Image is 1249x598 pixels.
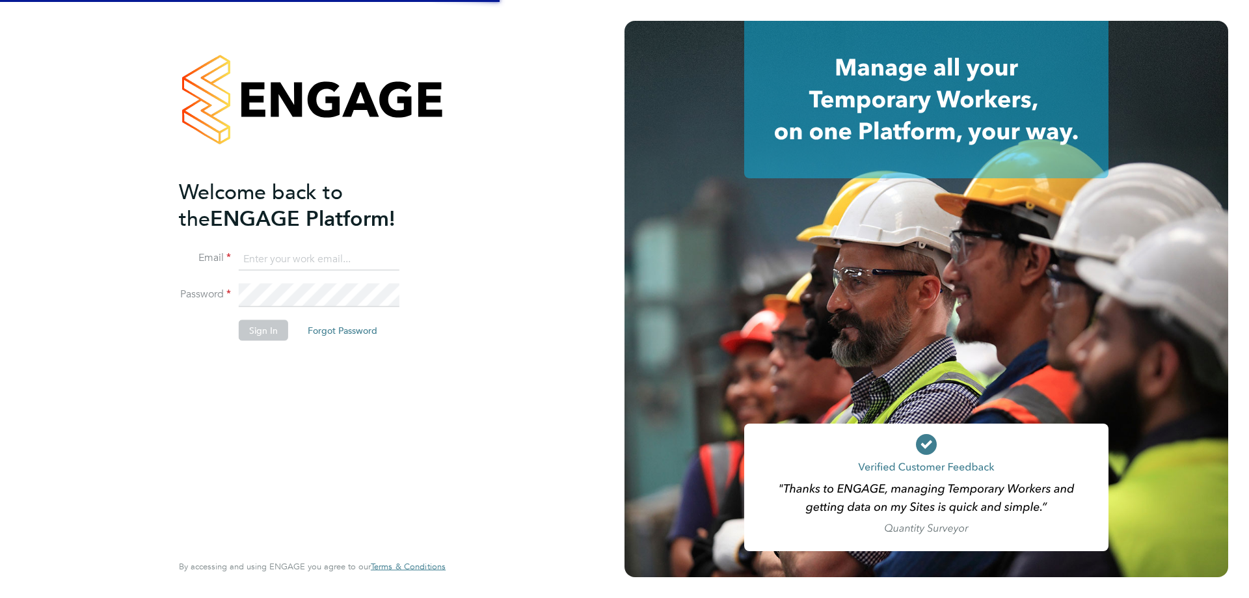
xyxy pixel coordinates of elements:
span: By accessing and using ENGAGE you agree to our [179,561,446,572]
h2: ENGAGE Platform! [179,178,433,232]
input: Enter your work email... [239,247,399,271]
label: Email [179,251,231,265]
button: Sign In [239,320,288,341]
span: Welcome back to the [179,179,343,231]
a: Terms & Conditions [371,562,446,572]
button: Forgot Password [297,320,388,341]
label: Password [179,288,231,301]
